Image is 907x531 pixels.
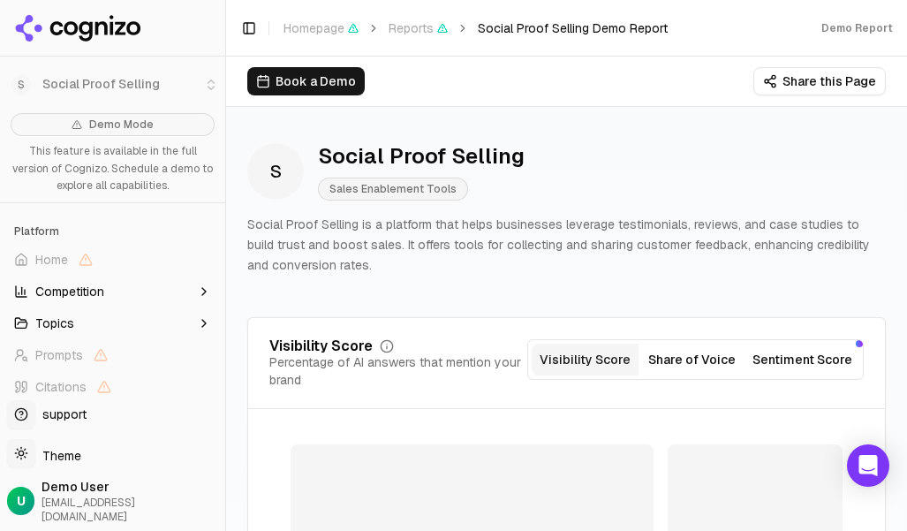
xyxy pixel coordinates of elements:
span: Home [35,251,68,269]
div: Open Intercom Messenger [847,444,889,487]
button: Share of Voice [639,344,745,375]
p: Social Proof Selling is a platform that helps businesses leverage testimonials, reviews, and case... [247,215,886,275]
span: S [247,143,304,200]
span: Prompts [35,346,83,364]
span: Demo Mode [89,118,154,132]
p: This feature is available in the full version of Cognizo. Schedule a demo to explore all capabili... [11,143,215,195]
button: Topics [7,309,218,338]
span: Reports [389,19,448,37]
button: Competition [7,277,218,306]
div: Visibility Score [269,339,373,353]
span: support [35,406,87,423]
span: Homepage [283,19,359,37]
span: Theme [35,448,81,464]
span: Citations [35,378,87,396]
div: Platform [7,217,218,246]
div: Percentage of AI answers that mention your brand [269,353,527,389]
span: Sales Enablement Tools [318,178,468,201]
button: Book a Demo [247,67,365,95]
button: Sentiment Score [745,344,859,375]
span: Demo User [42,478,218,496]
div: Social Proof Selling [318,142,525,171]
span: [EMAIL_ADDRESS][DOMAIN_NAME] [42,496,218,524]
div: Demo Report [821,21,893,35]
span: Social Proof Selling Demo Report [478,19,668,37]
span: Topics [35,315,74,332]
button: Share this Page [753,67,886,95]
button: Visibility Score [532,344,639,375]
span: U [17,492,26,510]
span: Competition [35,283,104,300]
nav: breadcrumb [283,19,668,37]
